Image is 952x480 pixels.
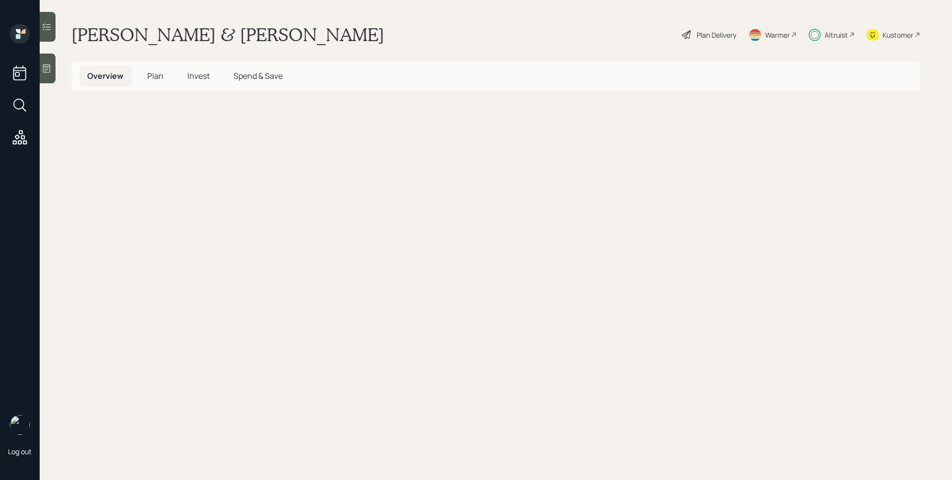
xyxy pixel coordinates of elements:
[697,30,736,40] div: Plan Delivery
[765,30,790,40] div: Warmer
[187,70,210,81] span: Invest
[234,70,283,81] span: Spend & Save
[825,30,848,40] div: Altruist
[147,70,164,81] span: Plan
[8,447,32,456] div: Log out
[87,70,123,81] span: Overview
[10,415,30,435] img: james-distasi-headshot.png
[883,30,913,40] div: Kustomer
[71,24,384,46] h1: [PERSON_NAME] & [PERSON_NAME]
